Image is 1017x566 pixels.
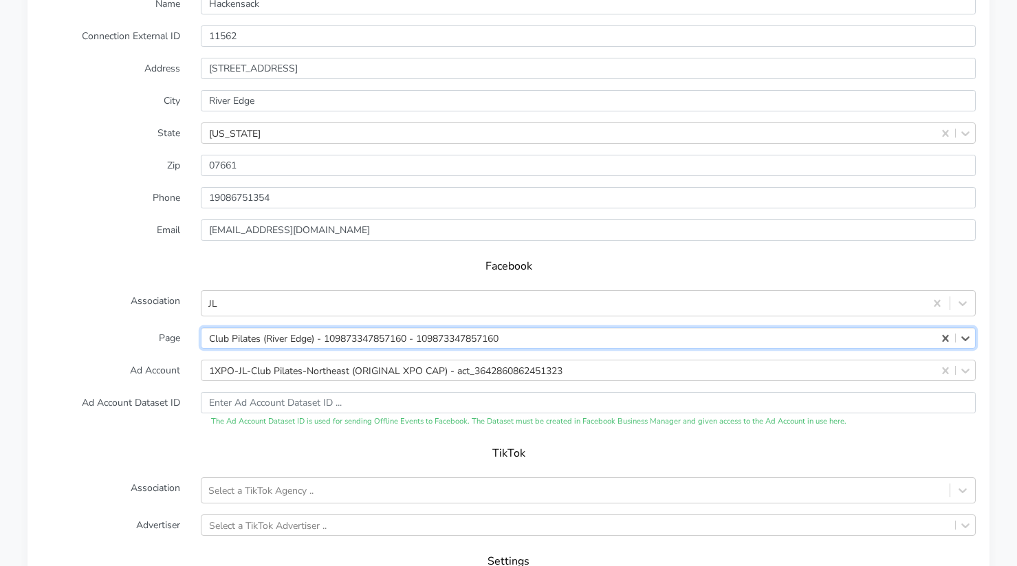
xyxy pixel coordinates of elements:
div: [US_STATE] [209,126,261,140]
div: Select a TikTok Agency .. [208,483,314,498]
label: Address [31,58,190,79]
div: JL [208,296,217,311]
input: Enter Ad Account Dataset ID ... [201,392,976,413]
h5: TikTok [55,447,962,460]
label: Association [31,290,190,316]
label: City [31,90,190,111]
label: Association [31,477,190,503]
label: State [31,122,190,144]
label: Zip [31,155,190,176]
div: 1XPO-JL-Club Pilates-Northeast (ORIGINAL XPO CAP) - act_3642860862451323 [209,363,562,378]
label: Connection External ID [31,25,190,47]
div: Select a TikTok Advertiser .. [209,518,327,532]
input: Enter Address .. [201,58,976,79]
input: Enter the external ID .. [201,25,976,47]
input: Enter the City .. [201,90,976,111]
input: Enter Zip .. [201,155,976,176]
label: Page [31,327,190,349]
label: Ad Account Dataset ID [31,392,190,428]
div: Club Pilates (River Edge) - 109873347857160 - 109873347857160 [209,331,499,345]
label: Email [31,219,190,241]
input: Enter Email ... [201,219,976,241]
input: Enter phone ... [201,187,976,208]
div: The Ad Account Dataset ID is used for sending Offline Events to Facebook. The Dataset must be cre... [201,416,976,428]
label: Advertiser [31,514,190,536]
h5: Facebook [55,260,962,273]
label: Phone [31,187,190,208]
label: Ad Account [31,360,190,381]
